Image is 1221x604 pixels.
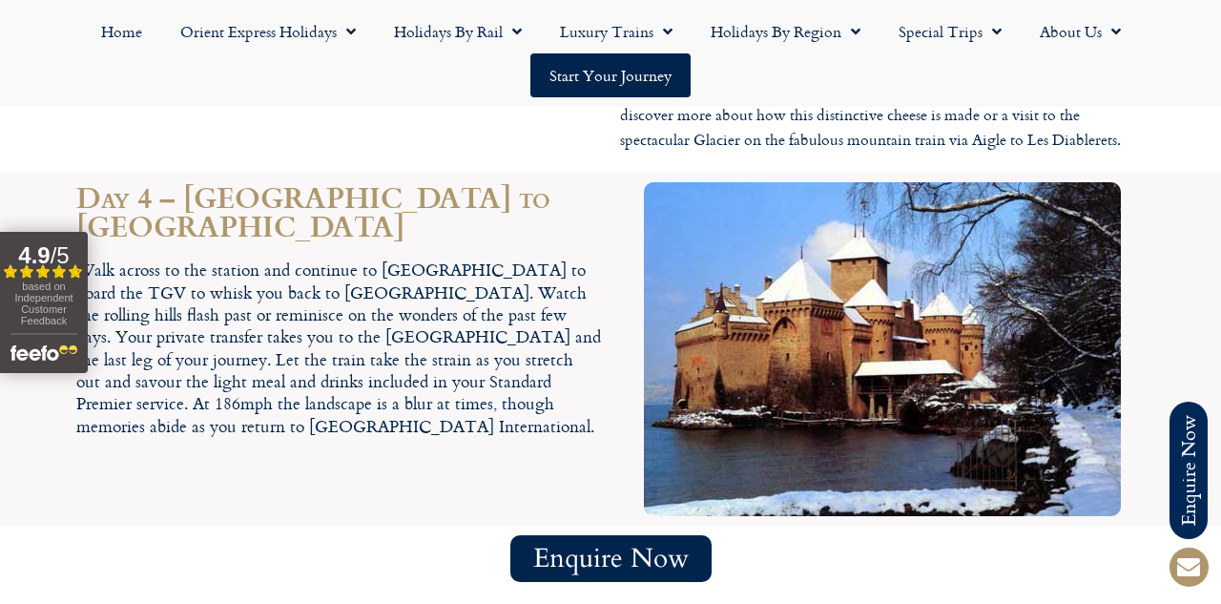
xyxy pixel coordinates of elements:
div: Walk across to the station and continue to [GEOGRAPHIC_DATA] to board the TGV to whisk you back t... [76,259,601,437]
a: Holidays by Region [692,10,880,53]
span: Enquire Now [533,547,689,571]
a: Special Trips [880,10,1021,53]
a: Luxury Trains [541,10,692,53]
h2: Day 4 – [GEOGRAPHIC_DATA] to [GEOGRAPHIC_DATA] [76,182,601,240]
p: You might fancy a trip into the mountains to [GEOGRAPHIC_DATA] to discover more about how this di... [620,79,1145,153]
a: Orient Express Holidays [161,10,375,53]
a: Start your Journey [530,53,691,97]
a: Enquire Now [510,535,712,582]
a: Home [82,10,161,53]
a: About Us [1021,10,1140,53]
nav: Menu [10,10,1211,97]
a: Holidays by Rail [375,10,541,53]
img: Chateux de Chillon Planet Rail [644,182,1121,516]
